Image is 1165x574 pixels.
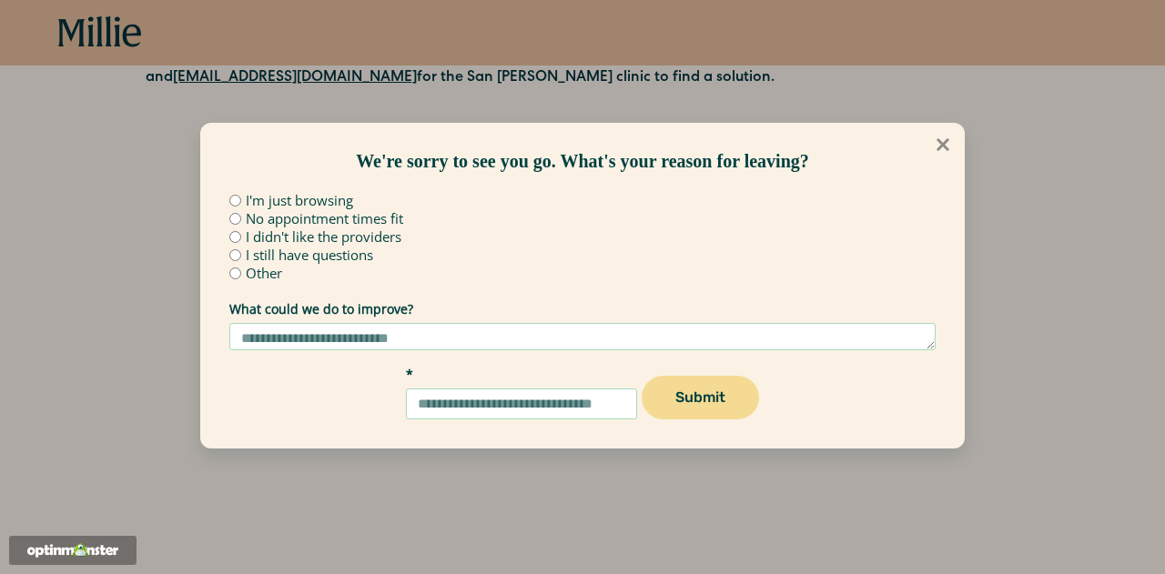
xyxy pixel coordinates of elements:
label: I'm just browsing [246,194,353,207]
img: Powered by OptinMonster [27,543,118,558]
button: Close [922,124,964,166]
label: What could we do to improve? [229,303,936,316]
span: We're sorry to see you go. What's your reason for leaving? [356,151,809,171]
label: No appointment times fit [246,212,403,226]
label: I still have questions [246,248,373,262]
label: I didn't like the providers [246,230,401,244]
button: Submit [642,376,759,419]
label: Other [246,267,282,280]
